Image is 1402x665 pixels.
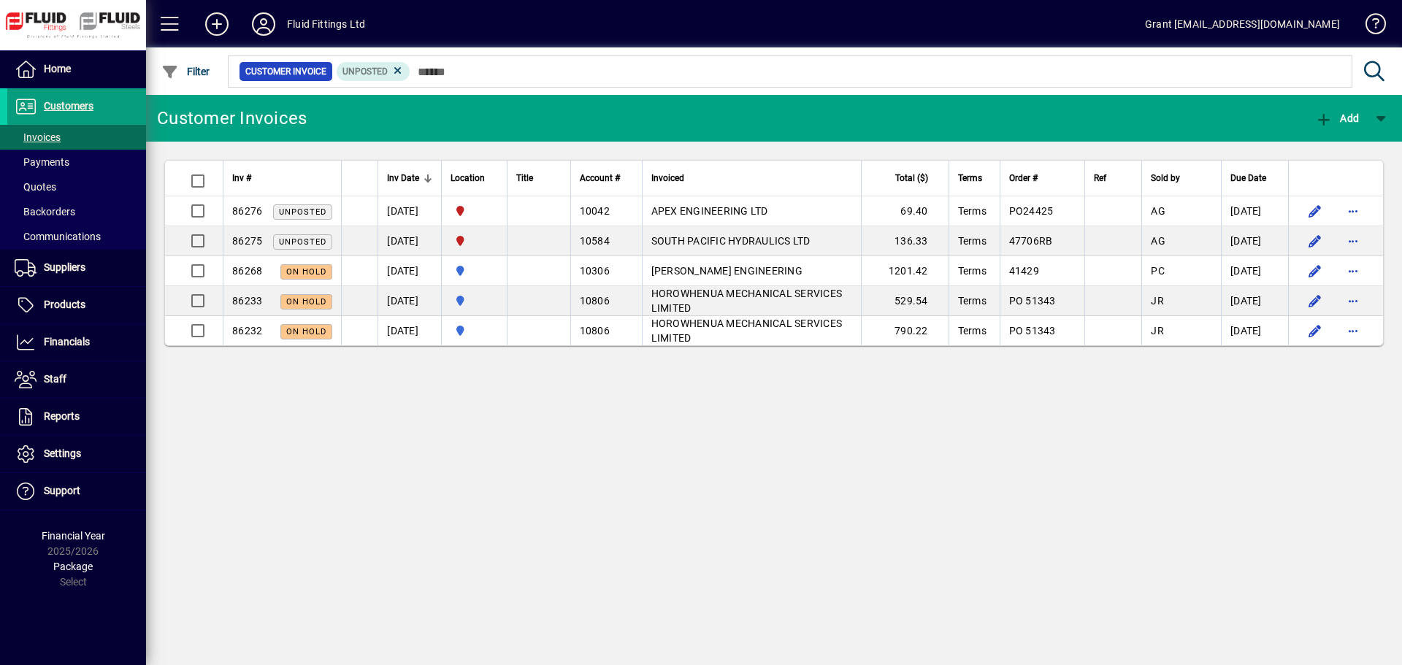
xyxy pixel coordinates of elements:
div: Total ($) [870,170,941,186]
div: Account # [580,170,633,186]
div: Due Date [1230,170,1279,186]
button: Edit [1303,229,1327,253]
span: Terms [958,325,987,337]
div: Customer Invoices [157,107,307,130]
span: Reports [44,410,80,422]
button: More options [1341,229,1365,253]
span: 10042 [580,205,610,217]
td: [DATE] [1221,196,1288,226]
span: Terms [958,205,987,217]
span: Unposted [342,66,388,77]
a: Invoices [7,125,146,150]
span: PO24425 [1009,205,1054,217]
td: 69.40 [861,196,949,226]
span: Add [1315,112,1359,124]
a: Backorders [7,199,146,224]
span: PC [1151,265,1165,277]
span: Order # [1009,170,1038,186]
span: PO 51343 [1009,295,1056,307]
span: AG [1151,205,1165,217]
span: Terms [958,170,982,186]
span: AUCKLAND [451,323,498,339]
button: Add [194,11,240,37]
span: 10306 [580,265,610,277]
span: Quotes [15,181,56,193]
span: 86268 [232,265,262,277]
span: Filter [161,66,210,77]
button: Profile [240,11,287,37]
button: More options [1341,319,1365,342]
span: Total ($) [895,170,928,186]
span: APEX ENGINEERING LTD [651,205,768,217]
a: Support [7,473,146,510]
span: JR [1151,295,1164,307]
button: Edit [1303,289,1327,312]
span: 86232 [232,325,262,337]
span: Inv # [232,170,251,186]
a: Products [7,287,146,323]
span: 10584 [580,235,610,247]
span: HOROWHENUA MECHANICAL SERVICES LIMITED [651,288,843,314]
span: AUCKLAND [451,263,498,279]
td: [DATE] [1221,316,1288,345]
span: Suppliers [44,261,85,273]
span: On hold [286,297,326,307]
button: Edit [1303,319,1327,342]
span: [PERSON_NAME] ENGINEERING [651,265,802,277]
div: Grant [EMAIL_ADDRESS][DOMAIN_NAME] [1145,12,1340,36]
span: Financial Year [42,530,105,542]
span: Unposted [279,237,326,247]
span: Customers [44,100,93,112]
span: PO 51343 [1009,325,1056,337]
span: Communications [15,231,101,242]
a: Communications [7,224,146,249]
td: [DATE] [1221,286,1288,316]
div: Fluid Fittings Ltd [287,12,365,36]
td: [DATE] [378,226,441,256]
a: Payments [7,150,146,174]
span: Payments [15,156,69,168]
span: Products [44,299,85,310]
span: Unposted [279,207,326,217]
a: Quotes [7,174,146,199]
span: 10806 [580,295,610,307]
td: 136.33 [861,226,949,256]
span: HOROWHENUA MECHANICAL SERVICES LIMITED [651,318,843,344]
span: Backorders [15,206,75,218]
span: JR [1151,325,1164,337]
span: Terms [958,265,987,277]
a: Suppliers [7,250,146,286]
span: FLUID FITTINGS CHRISTCHURCH [451,203,498,219]
span: 86233 [232,295,262,307]
td: [DATE] [378,286,441,316]
mat-chip: Customer Invoice Status: Unposted [337,62,410,81]
span: Staff [44,373,66,385]
span: AG [1151,235,1165,247]
span: Support [44,485,80,496]
span: SOUTH PACIFIC HYDRAULICS LTD [651,235,811,247]
div: Location [451,170,498,186]
a: Reports [7,399,146,435]
span: 47706RB [1009,235,1053,247]
div: Invoiced [651,170,852,186]
div: Sold by [1151,170,1212,186]
a: Home [7,51,146,88]
td: [DATE] [378,316,441,345]
div: Title [516,170,561,186]
td: [DATE] [378,196,441,226]
span: Location [451,170,485,186]
span: On hold [286,267,326,277]
span: Account # [580,170,620,186]
span: Home [44,63,71,74]
button: Add [1311,105,1363,131]
span: 86275 [232,235,262,247]
div: Inv # [232,170,332,186]
span: Financials [44,336,90,347]
span: Terms [958,295,987,307]
span: 41429 [1009,265,1039,277]
span: Title [516,170,533,186]
div: Order # [1009,170,1076,186]
button: More options [1341,259,1365,282]
span: Package [53,561,93,572]
button: More options [1341,289,1365,312]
